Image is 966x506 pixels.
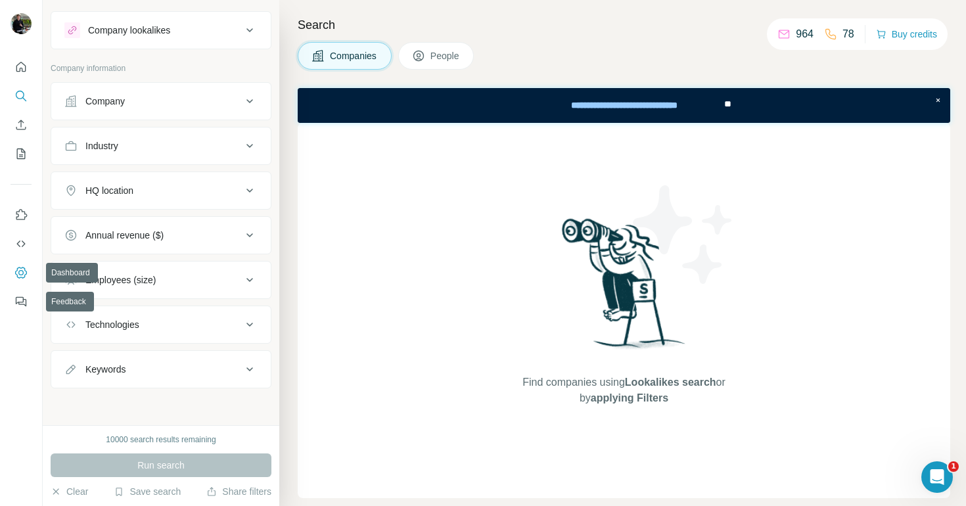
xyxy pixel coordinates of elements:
[51,14,271,46] button: Company lookalikes
[842,26,854,42] p: 78
[51,354,271,385] button: Keywords
[330,49,378,62] span: Companies
[11,261,32,285] button: Dashboard
[11,113,32,137] button: Enrich CSV
[51,62,271,74] p: Company information
[518,375,729,406] span: Find companies using or by
[85,229,164,242] div: Annual revenue ($)
[876,25,937,43] button: Buy credits
[51,85,271,117] button: Company
[106,434,216,446] div: 10000 search results remaining
[85,95,125,108] div: Company
[85,139,118,152] div: Industry
[430,49,461,62] span: People
[11,290,32,313] button: Feedback
[921,461,953,493] iframe: Intercom live chat
[51,485,88,498] button: Clear
[625,377,716,388] span: Lookalikes search
[556,215,693,361] img: Surfe Illustration - Woman searching with binoculars
[51,264,271,296] button: Employees (size)
[206,485,271,498] button: Share filters
[624,175,743,294] img: Surfe Illustration - Stars
[298,16,950,34] h4: Search
[11,203,32,227] button: Use Surfe on LinkedIn
[85,184,133,197] div: HQ location
[85,318,139,331] div: Technologies
[51,219,271,251] button: Annual revenue ($)
[11,13,32,34] img: Avatar
[51,175,271,206] button: HQ location
[11,55,32,79] button: Quick start
[11,84,32,108] button: Search
[114,485,181,498] button: Save search
[51,130,271,162] button: Industry
[51,309,271,340] button: Technologies
[88,24,170,37] div: Company lookalikes
[948,461,959,472] span: 1
[796,26,814,42] p: 964
[591,392,668,403] span: applying Filters
[298,88,950,123] iframe: Banner
[11,232,32,256] button: Use Surfe API
[85,273,156,287] div: Employees (size)
[85,363,126,376] div: Keywords
[11,142,32,166] button: My lists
